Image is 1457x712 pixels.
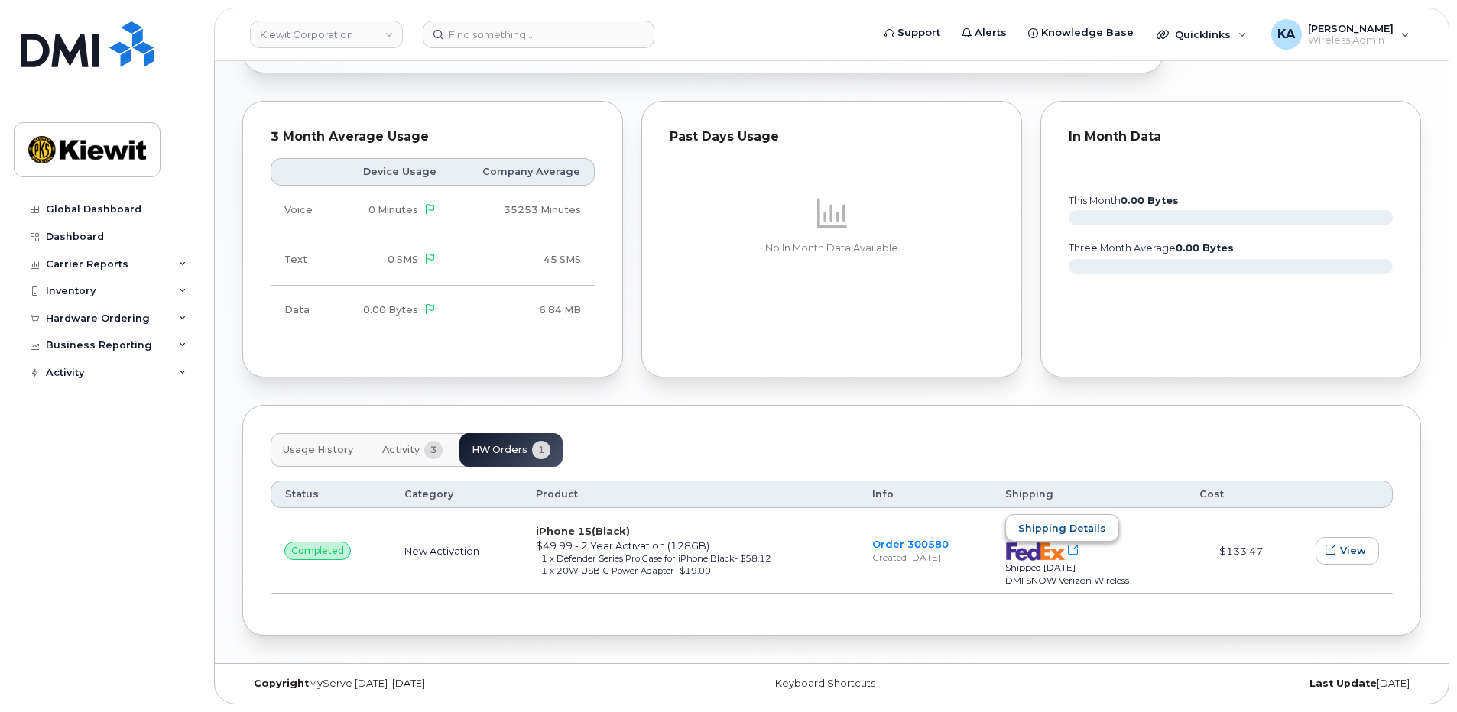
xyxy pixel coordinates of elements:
tspan: 0.00 Bytes [1121,195,1179,206]
tspan: 0.00 Bytes [1176,242,1234,254]
a: Open shipping details in new tab [1005,544,1079,556]
span: Status [285,487,319,501]
div: Shipped [DATE] [1005,561,1172,574]
span: [PERSON_NAME] [1308,22,1394,34]
span: Usage History [283,444,353,456]
span: Info [872,487,894,501]
div: Quicklinks [1146,19,1257,50]
text: three month average [1068,242,1234,254]
span: 0 SMS [388,254,418,265]
span: Quicklinks [1175,28,1231,40]
th: Company Average [450,158,595,186]
div: 3 Month Average Usage [271,129,595,144]
span: - $58.12 [735,553,771,564]
div: In Month Data [1069,129,1393,144]
span: Wireless Admin [1308,34,1394,47]
a: Support [874,18,951,48]
span: completed [291,544,344,558]
span: 3 [424,441,443,459]
div: [DATE] [1028,678,1421,690]
td: $133.47 [1186,508,1277,594]
button: Shipping details [1005,514,1119,542]
strong: Last Update [1309,678,1377,689]
input: Find something... [423,21,654,48]
a: Knowledge Base [1017,18,1144,48]
span: Category [404,487,453,501]
a: Keyboard Shortcuts [775,678,875,689]
span: Support [897,25,940,40]
span: Activity [382,444,420,456]
span: Product [536,487,578,501]
span: Knowledge Base [1041,25,1134,40]
div: MyServe [DATE]–[DATE] [242,678,635,690]
span: Shipping details [1018,521,1106,536]
span: - $19.00 [674,565,711,576]
span: KA [1277,25,1295,44]
span: Shipping [1005,487,1053,501]
td: Voice [271,186,335,235]
td: 35253 Minutes [450,186,595,235]
span: 0 Minutes [368,204,418,215]
span: Cost [1199,487,1224,501]
span: Alerts [975,25,1007,40]
span: (Black) [592,525,630,537]
div: Created [DATE] [872,551,978,564]
text: this month [1068,195,1179,206]
td: New Activation [391,508,522,594]
img: fedex-bc01427081be8802e1fb5a1adb1132915e58a0589d7a9405a0dcbe1127be6add.png [1005,542,1066,561]
div: 1 x Defender Series Pro Case for iPhone Black [541,552,845,565]
p: No In Month Data Available [670,241,994,255]
span: 0.00 Bytes [363,304,418,316]
a: Order 300580 [872,538,949,550]
a: Alerts [951,18,1017,48]
span: View [1340,543,1366,558]
iframe: Messenger Launcher [1390,646,1446,701]
td: 45 SMS [450,235,595,285]
span: $49.99 - 2 Year Activation (128GB) [536,539,709,552]
div: DMI SNOW Verizon Wireless [1005,574,1172,587]
strong: Copyright [254,678,309,689]
div: Past Days Usage [670,129,994,144]
td: Text [271,235,335,285]
td: Data [271,286,335,335]
button: View [1316,537,1379,565]
strong: iPhone 15 [536,525,630,537]
td: 6.84 MB [450,286,595,335]
th: Device Usage [335,158,450,186]
a: Kiewit Corporation [250,21,403,48]
div: null&#013; [284,542,351,560]
div: Kayla Arrington [1261,19,1420,50]
div: 1 x 20W USB-C Power Adapter [541,565,845,577]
